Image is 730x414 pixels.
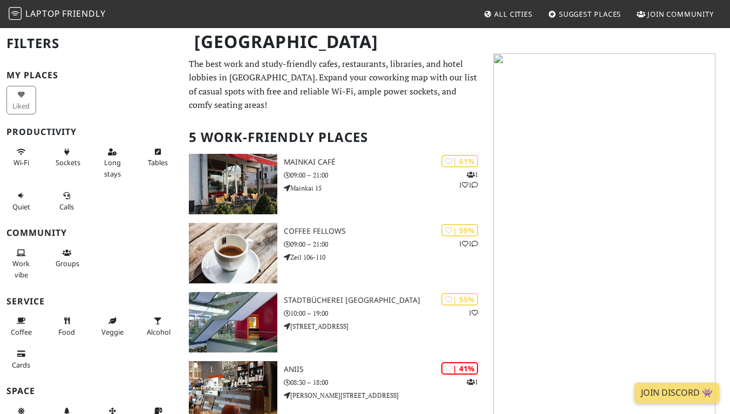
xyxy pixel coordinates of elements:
span: Long stays [104,158,121,178]
h3: Aniis [284,365,487,374]
img: Stadtbücherei Frankfurt - Zentralbibliothek [189,292,277,352]
a: Join Discord 👾 [635,383,719,403]
h3: Stadtbücherei [GEOGRAPHIC_DATA] [284,296,487,305]
button: Groups [52,244,82,273]
p: 10:00 – 19:00 [284,308,487,318]
button: Calls [52,187,82,215]
p: The best work and study-friendly cafes, restaurants, libraries, and hotel lobbies in [GEOGRAPHIC_... [189,57,480,112]
span: Food [58,327,75,337]
p: [PERSON_NAME][STREET_ADDRESS] [284,390,487,401]
button: Veggie [98,312,127,341]
p: Zeil 106-110 [284,252,487,262]
img: Coffee Fellows [189,223,277,283]
a: All Cities [479,4,537,24]
p: 08:30 – 18:00 [284,377,487,388]
img: LaptopFriendly [9,7,22,20]
button: Wi-Fi [6,143,36,172]
span: Power sockets [56,158,80,167]
div: | 59% [441,224,478,236]
h3: Community [6,228,176,238]
h3: Coffee Fellows [284,227,487,236]
a: Suggest Places [544,4,626,24]
button: Coffee [6,312,36,341]
h3: Space [6,386,176,396]
button: Long stays [98,143,127,182]
span: Credit cards [12,360,30,370]
p: 1 1 1 [459,169,478,190]
a: LaptopFriendly LaptopFriendly [9,5,106,24]
h2: Filters [6,27,176,60]
a: Coffee Fellows | 59% 11 Coffee Fellows 09:00 – 21:00 Zeil 106-110 [182,223,487,283]
span: All Cities [494,9,533,19]
span: Laptop [25,8,60,19]
p: [STREET_ADDRESS] [284,321,487,331]
div: | 61% [441,155,478,167]
span: Alcohol [147,327,170,337]
p: 1 1 [459,239,478,249]
span: Join Community [647,9,714,19]
a: Join Community [632,4,718,24]
span: Quiet [12,202,30,212]
p: Mainkai 15 [284,183,487,193]
span: Veggie [101,327,124,337]
button: Tables [144,143,173,172]
h3: Mainkai Café [284,158,487,167]
a: Mainkai Café | 61% 111 Mainkai Café 09:00 – 21:00 Mainkai 15 [182,154,487,214]
img: Mainkai Café [189,154,277,214]
h3: Service [6,296,176,307]
span: Coffee [11,327,32,337]
button: Work vibe [6,244,36,283]
span: Suggest Places [559,9,622,19]
p: 1 [467,377,478,387]
h2: 5 Work-Friendly Places [189,121,480,154]
button: Cards [6,345,36,374]
button: Alcohol [144,312,173,341]
span: Video/audio calls [59,202,74,212]
button: Food [52,312,82,341]
h3: My Places [6,70,176,80]
div: | 41% [441,362,478,375]
button: Quiet [6,187,36,215]
button: Sockets [52,143,82,172]
p: 09:00 – 21:00 [284,170,487,180]
div: | 55% [441,293,478,306]
p: 1 [468,308,478,318]
h1: [GEOGRAPHIC_DATA] [186,27,485,57]
a: Stadtbücherei Frankfurt - Zentralbibliothek | 55% 1 Stadtbücherei [GEOGRAPHIC_DATA] 10:00 – 19:00... [182,292,487,352]
span: Friendly [62,8,105,19]
p: 09:00 – 21:00 [284,239,487,249]
span: Stable Wi-Fi [13,158,29,167]
h3: Productivity [6,127,176,137]
span: Work-friendly tables [148,158,168,167]
span: People working [12,259,30,279]
span: Group tables [56,259,79,268]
